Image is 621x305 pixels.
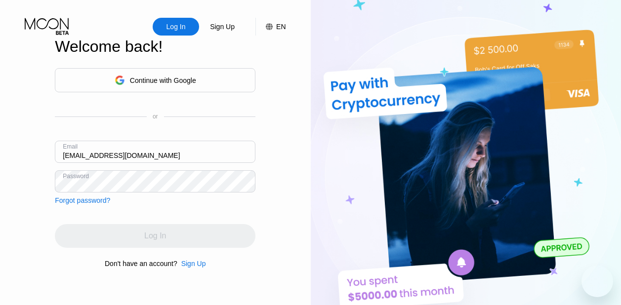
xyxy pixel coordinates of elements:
[181,260,206,267] div: Sign Up
[63,143,78,150] div: Email
[55,68,255,92] div: Continue with Google
[199,18,246,36] div: Sign Up
[55,38,255,56] div: Welcome back!
[255,18,286,36] div: EN
[581,266,613,297] iframe: Button to launch messaging window
[130,76,196,84] div: Continue with Google
[63,173,89,180] div: Password
[153,18,199,36] div: Log In
[55,196,110,204] div: Forgot password?
[166,22,187,32] div: Log In
[105,260,177,267] div: Don't have an account?
[209,22,236,32] div: Sign Up
[276,23,286,31] div: EN
[177,260,206,267] div: Sign Up
[153,113,158,120] div: or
